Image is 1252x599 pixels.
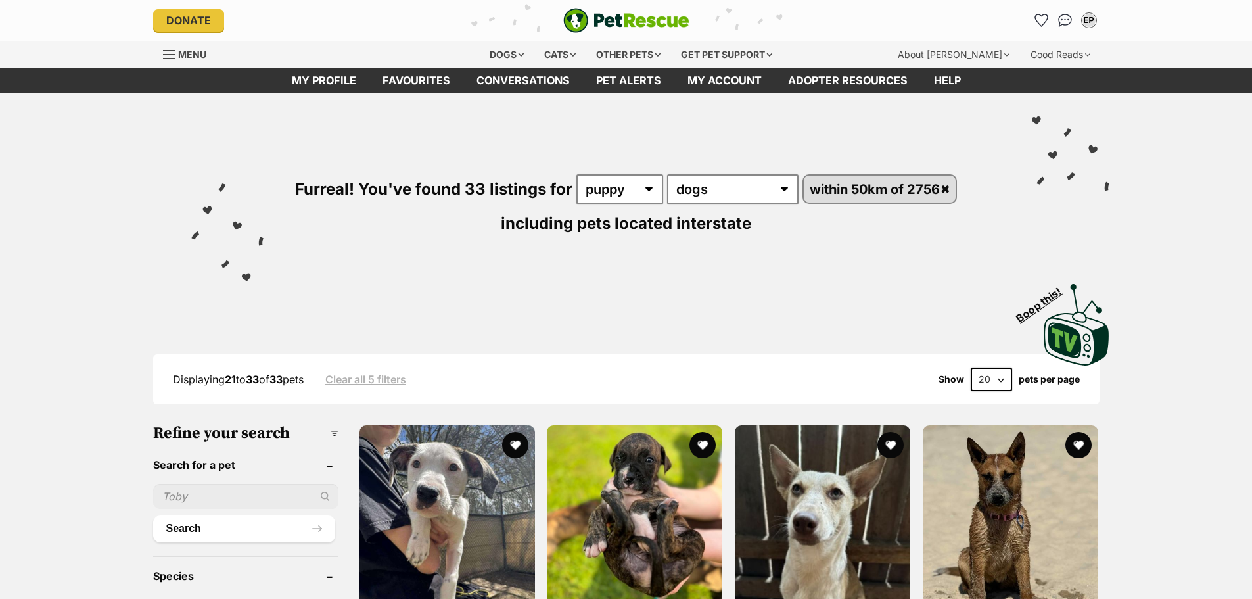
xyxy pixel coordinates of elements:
label: pets per page [1019,374,1080,385]
img: chat-41dd97257d64d25036548639549fe6c8038ab92f7586957e7f3b1b290dea8141.svg [1058,14,1072,27]
button: Search [153,515,335,542]
strong: 21 [225,373,236,386]
button: favourite [1065,432,1092,458]
ul: Account quick links [1031,10,1100,31]
button: favourite [501,432,528,458]
a: My profile [279,68,369,93]
input: Toby [153,484,338,509]
a: My account [674,68,775,93]
button: favourite [877,432,904,458]
header: Species [153,570,338,582]
span: Menu [178,49,206,60]
button: favourite [689,432,716,458]
a: Adopter resources [775,68,921,93]
a: within 50km of 2756 [804,176,956,203]
a: Conversations [1055,10,1076,31]
a: Menu [163,41,216,65]
div: EP [1082,14,1096,27]
img: logo-e224e6f780fb5917bec1dbf3a21bbac754714ae5b6737aabdf751b685950b380.svg [563,8,689,33]
div: Dogs [480,41,533,68]
a: Boop this! [1044,272,1109,368]
h3: Refine your search [153,424,338,443]
a: PetRescue [563,8,689,33]
div: Get pet support [672,41,781,68]
a: conversations [463,68,583,93]
a: Favourites [1031,10,1052,31]
button: My account [1078,10,1100,31]
span: Boop this! [1013,277,1074,324]
strong: 33 [269,373,283,386]
span: including pets located interstate [501,214,751,233]
span: Displaying to of pets [173,373,304,386]
span: Show [939,374,964,385]
a: Help [921,68,974,93]
a: Pet alerts [583,68,674,93]
div: Cats [535,41,585,68]
img: PetRescue TV logo [1044,284,1109,366]
a: Donate [153,9,224,32]
div: About [PERSON_NAME] [889,41,1019,68]
a: Clear all 5 filters [325,373,406,385]
strong: 33 [246,373,259,386]
span: Furreal! You've found 33 listings for [295,180,572,199]
div: Other pets [587,41,670,68]
header: Search for a pet [153,459,338,471]
a: Favourites [369,68,463,93]
div: Good Reads [1021,41,1100,68]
